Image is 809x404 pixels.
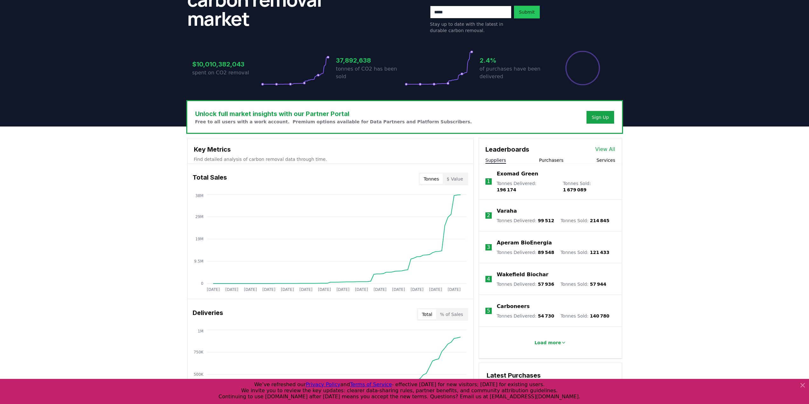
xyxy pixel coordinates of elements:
tspan: 9.5M [194,259,203,264]
button: Suppliers [485,157,506,163]
p: Tonnes Sold : [560,249,609,256]
tspan: 19M [195,237,203,241]
h3: Deliveries [193,308,223,321]
button: Tonnes [420,174,443,184]
span: 99 512 [538,218,554,223]
span: 214 845 [590,218,609,223]
tspan: [DATE] [410,287,423,292]
button: Submit [514,6,540,18]
span: 89 548 [538,250,554,255]
tspan: [DATE] [448,287,461,292]
button: Sign Up [586,111,614,124]
p: tonnes of CO2 has been sold [336,65,405,80]
h3: Latest Purchases [487,371,614,380]
p: Tonnes Delivered : [497,281,554,287]
h3: 37,892,638 [336,56,405,65]
p: Tonnes Delivered : [497,217,554,224]
span: 1 679 089 [563,187,586,192]
h3: Key Metrics [194,145,467,154]
h3: Unlock full market insights with our Partner Portal [195,109,472,119]
tspan: [DATE] [374,287,387,292]
p: Tonnes Sold : [563,180,615,193]
h3: Leaderboards [485,145,529,154]
tspan: 29M [195,215,203,219]
p: Tonnes Sold : [560,217,609,224]
tspan: [DATE] [318,287,331,292]
tspan: [DATE] [336,287,349,292]
tspan: [DATE] [262,287,275,292]
p: spent on CO2 removal [192,69,261,77]
h3: $10,010,382,043 [192,59,261,69]
tspan: 0 [201,281,203,286]
p: 3 [487,243,490,251]
h3: Total Sales [193,173,227,185]
span: 196 174 [497,187,516,192]
button: Load more [529,336,571,349]
h3: 2.4% [480,56,548,65]
a: Carboneers [497,303,530,310]
button: $ Value [443,174,467,184]
span: 121 433 [590,250,609,255]
p: 4 [487,275,490,283]
a: View All [595,146,615,153]
p: Load more [534,339,561,346]
tspan: [DATE] [244,287,257,292]
div: Percentage of sales delivered [565,50,600,86]
button: % of Sales [436,309,467,319]
span: 140 780 [590,313,609,318]
tspan: [DATE] [355,287,368,292]
tspan: [DATE] [281,287,294,292]
a: Wakefield Biochar [497,271,548,278]
p: of purchases have been delivered [480,65,548,80]
p: Tonnes Delivered : [497,249,554,256]
button: Services [596,157,615,163]
p: Tonnes Sold : [560,313,609,319]
p: 5 [487,307,490,315]
span: 54 730 [538,313,554,318]
span: 57 936 [538,282,554,287]
button: Total [418,309,436,319]
p: Stay up to date with the latest in durable carbon removal. [430,21,511,34]
p: 1 [487,178,490,185]
p: 2 [487,212,490,219]
tspan: 1M [198,329,203,333]
p: Free to all users with a work account. Premium options available for Data Partners and Platform S... [195,119,472,125]
p: Tonnes Delivered : [497,180,557,193]
span: 57 944 [590,282,607,287]
tspan: 500K [194,372,204,377]
tspan: [DATE] [207,287,220,292]
tspan: [DATE] [392,287,405,292]
tspan: [DATE] [225,287,238,292]
tspan: [DATE] [429,287,442,292]
tspan: 38M [195,194,203,198]
button: Purchasers [539,157,564,163]
p: Tonnes Delivered : [497,313,554,319]
tspan: [DATE] [299,287,312,292]
a: Varaha [497,207,517,215]
tspan: 750K [194,350,204,354]
a: Exomad Green [497,170,538,178]
p: Tonnes Sold : [560,281,606,287]
a: Aperam BioEnergia [497,239,552,247]
p: Find detailed analysis of carbon removal data through time. [194,156,467,162]
a: Sign Up [592,114,609,120]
